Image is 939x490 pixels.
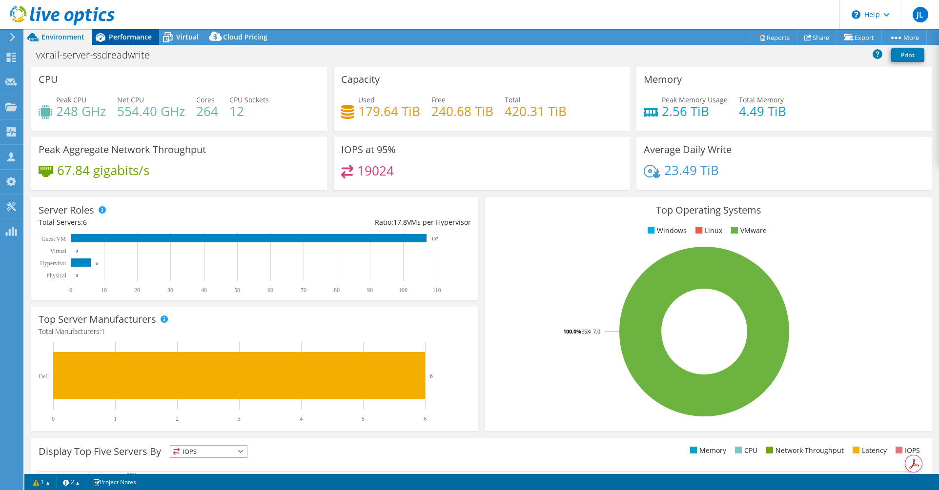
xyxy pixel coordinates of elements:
text: 60 [267,287,273,294]
h1: vxrail-server-ssdreadwrite [32,50,165,60]
h4: 240.68 TiB [431,106,493,117]
text: 10 [101,287,107,294]
text: 90 [367,287,373,294]
span: Total Memory [739,95,784,104]
h3: Capacity [341,74,380,85]
li: Network Throughput [764,445,844,456]
h3: Server Roles [39,205,94,216]
span: Cores [196,95,215,104]
tspan: ESXi 7.0 [581,328,600,335]
h4: 67.84 gigabits/s [57,165,149,176]
text: Virtual [50,248,67,255]
h4: 420.31 TiB [505,106,567,117]
h4: 4.49 TiB [739,106,786,117]
span: IOPS [170,446,247,457]
h3: CPU [39,74,58,85]
a: Project Notes [86,476,143,488]
text: 110 [432,287,441,294]
a: 1 [26,476,57,488]
span: Performance [109,32,152,41]
a: Export [837,30,882,45]
li: Memory [688,445,726,456]
text: 0 [76,273,78,278]
tspan: 100.0% [563,328,581,335]
span: Virtual [176,32,199,41]
h4: 554.40 GHz [117,106,185,117]
text: 40 [201,287,207,294]
text: 4 [300,415,303,422]
h3: Top Server Manufacturers [39,314,156,325]
h3: Top Operating Systems [492,205,925,216]
text: 0 [69,287,72,294]
text: 6 [424,415,427,422]
h3: Average Daily Write [644,144,732,155]
text: Dell [39,373,49,380]
text: 30 [167,287,173,294]
text: Physical [46,272,66,279]
span: 1 [101,327,105,336]
span: 17.8 [393,217,407,227]
span: Used [358,95,375,104]
li: Linux [693,225,722,236]
h4: 23.49 TiB [664,165,719,176]
text: 6 [96,261,98,266]
text: 20 [134,287,140,294]
li: Windows [645,225,687,236]
text: 0 [76,249,78,254]
a: More [881,30,927,45]
text: 70 [301,287,306,294]
text: 2 [176,415,179,422]
text: Guest VM [41,235,66,242]
h4: 248 GHz [56,106,106,117]
text: 100 [399,287,408,294]
span: Net CPU [117,95,144,104]
text: 6 [430,373,433,379]
span: Environment [41,32,84,41]
span: CPU Sockets [229,95,269,104]
li: VMware [729,225,767,236]
h4: Total Manufacturers: [39,326,471,337]
span: Total [505,95,521,104]
h4: 12 [229,106,269,117]
h4: 19024 [357,165,394,176]
svg: \n [852,10,860,19]
li: CPU [733,445,757,456]
a: 2 [56,476,86,488]
text: 0 [52,415,55,422]
span: 6 [83,217,87,227]
span: Cloud Pricing [223,32,267,41]
h3: Memory [644,74,682,85]
text: 50 [234,287,240,294]
div: Total Servers: [39,217,255,228]
text: 1 [114,415,117,422]
text: 3 [238,415,241,422]
span: Free [431,95,446,104]
div: Ratio: VMs per Hypervisor [255,217,471,228]
text: 80 [334,287,340,294]
a: Print [891,48,924,62]
text: Hypervisor [40,260,66,267]
span: Peak CPU [56,95,86,104]
span: Peak Memory Usage [662,95,728,104]
a: Reports [751,30,797,45]
h4: 179.64 TiB [358,106,420,117]
text: 107 [431,236,438,241]
li: Latency [850,445,887,456]
h3: Peak Aggregate Network Throughput [39,144,206,155]
li: IOPS [893,445,920,456]
a: Share [797,30,837,45]
h4: 2.56 TiB [662,106,728,117]
h3: IOPS at 95% [341,144,396,155]
text: 36% [127,472,137,478]
h4: 264 [196,106,218,117]
text: 5 [362,415,365,422]
span: JL [913,7,928,22]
